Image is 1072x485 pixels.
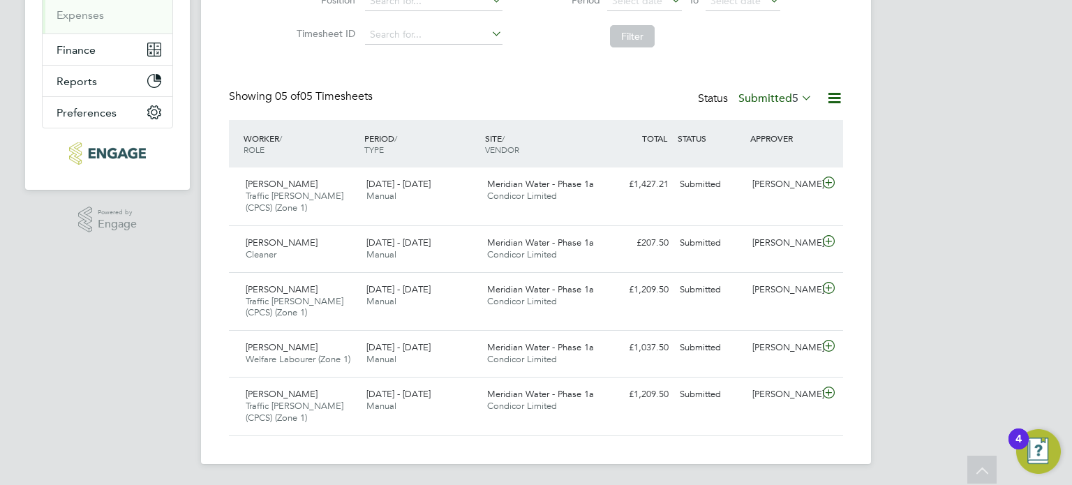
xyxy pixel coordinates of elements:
[42,142,173,165] a: Go to home page
[366,400,396,412] span: Manual
[674,173,747,196] div: Submitted
[792,91,798,105] span: 5
[279,133,282,144] span: /
[487,400,557,412] span: Condicor Limited
[1016,429,1061,474] button: Open Resource Center, 4 new notifications
[1015,439,1022,457] div: 4
[642,133,667,144] span: TOTAL
[747,232,819,255] div: [PERSON_NAME]
[485,144,519,155] span: VENDOR
[602,278,674,301] div: £1,209.50
[98,207,137,218] span: Powered by
[602,383,674,406] div: £1,209.50
[366,353,396,365] span: Manual
[747,336,819,359] div: [PERSON_NAME]
[674,126,747,151] div: STATUS
[674,278,747,301] div: Submitted
[366,388,431,400] span: [DATE] - [DATE]
[361,126,482,162] div: PERIOD
[246,353,350,365] span: Welfare Labourer (Zone 1)
[57,8,104,22] a: Expenses
[747,173,819,196] div: [PERSON_NAME]
[747,126,819,151] div: APPROVER
[602,232,674,255] div: £207.50
[246,400,343,424] span: Traffic [PERSON_NAME] (CPCS) (Zone 1)
[747,278,819,301] div: [PERSON_NAME]
[246,388,318,400] span: [PERSON_NAME]
[487,248,557,260] span: Condicor Limited
[244,144,265,155] span: ROLE
[246,237,318,248] span: [PERSON_NAME]
[674,383,747,406] div: Submitted
[674,336,747,359] div: Submitted
[487,283,594,295] span: Meridian Water - Phase 1a
[57,75,97,88] span: Reports
[246,341,318,353] span: [PERSON_NAME]
[43,34,172,65] button: Finance
[366,341,431,353] span: [DATE] - [DATE]
[482,126,602,162] div: SITE
[487,341,594,353] span: Meridian Water - Phase 1a
[738,91,812,105] label: Submitted
[246,283,318,295] span: [PERSON_NAME]
[698,89,815,109] div: Status
[366,283,431,295] span: [DATE] - [DATE]
[246,248,276,260] span: Cleaner
[602,336,674,359] div: £1,037.50
[292,27,355,40] label: Timesheet ID
[43,66,172,96] button: Reports
[365,25,502,45] input: Search for...
[98,218,137,230] span: Engage
[674,232,747,255] div: Submitted
[394,133,397,144] span: /
[366,248,396,260] span: Manual
[246,178,318,190] span: [PERSON_NAME]
[610,25,655,47] button: Filter
[502,133,505,144] span: /
[366,190,396,202] span: Manual
[78,207,137,233] a: Powered byEngage
[57,106,117,119] span: Preferences
[366,178,431,190] span: [DATE] - [DATE]
[602,173,674,196] div: £1,427.21
[246,190,343,214] span: Traffic [PERSON_NAME] (CPCS) (Zone 1)
[487,295,557,307] span: Condicor Limited
[275,89,300,103] span: 05 of
[487,237,594,248] span: Meridian Water - Phase 1a
[43,97,172,128] button: Preferences
[275,89,373,103] span: 05 Timesheets
[57,43,96,57] span: Finance
[487,388,594,400] span: Meridian Water - Phase 1a
[366,295,396,307] span: Manual
[229,89,375,104] div: Showing
[69,142,147,165] img: condicor-logo-retina.png
[487,353,557,365] span: Condicor Limited
[364,144,384,155] span: TYPE
[366,237,431,248] span: [DATE] - [DATE]
[747,383,819,406] div: [PERSON_NAME]
[487,178,594,190] span: Meridian Water - Phase 1a
[246,295,343,319] span: Traffic [PERSON_NAME] (CPCS) (Zone 1)
[240,126,361,162] div: WORKER
[487,190,557,202] span: Condicor Limited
